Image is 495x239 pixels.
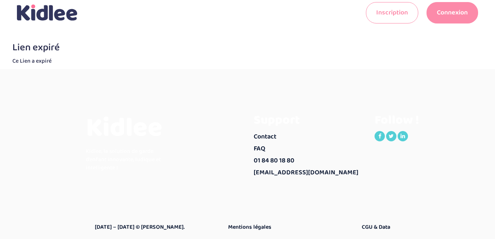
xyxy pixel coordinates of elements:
[254,131,362,143] a: Contact
[254,155,362,167] a: 01 84 80 18 80
[375,113,483,127] h3: Follow !
[366,2,418,23] a: Inscription
[86,147,168,172] p: Kidlee, la solution de garde d’enfant innovante, ludique et intelligente !
[12,57,483,65] p: Ce Lien a expiré
[228,223,349,231] a: Mentions légales
[254,167,362,179] a: [EMAIL_ADDRESS][DOMAIN_NAME]
[427,2,478,23] a: Connexion
[95,223,216,231] a: [DATE] – [DATE] © [PERSON_NAME].
[254,113,362,127] h3: Support
[362,223,483,231] a: CGU & Data
[86,113,168,143] h3: Kidlee
[12,42,483,53] h3: Lien expiré
[254,143,362,155] a: FAQ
